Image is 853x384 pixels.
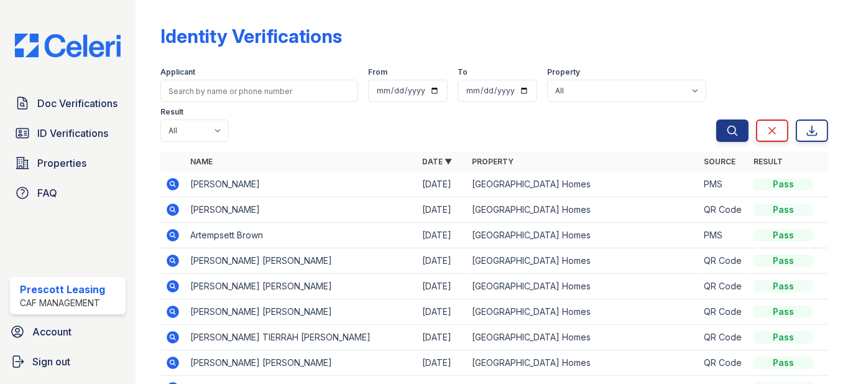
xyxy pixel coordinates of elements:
[422,157,452,166] a: Date ▼
[699,223,749,248] td: PMS
[417,172,467,197] td: [DATE]
[754,157,783,166] a: Result
[20,297,105,309] div: CAF Management
[160,67,195,77] label: Applicant
[37,156,86,171] span: Properties
[32,354,70,369] span: Sign out
[417,197,467,223] td: [DATE]
[467,223,699,248] td: [GEOGRAPHIC_DATA] Homes
[467,248,699,274] td: [GEOGRAPHIC_DATA] Homes
[467,172,699,197] td: [GEOGRAPHIC_DATA] Homes
[754,229,813,241] div: Pass
[368,67,387,77] label: From
[185,172,417,197] td: [PERSON_NAME]
[417,299,467,325] td: [DATE]
[160,80,358,102] input: Search by name or phone number
[417,325,467,350] td: [DATE]
[699,248,749,274] td: QR Code
[190,157,213,166] a: Name
[5,319,131,344] a: Account
[10,91,126,116] a: Doc Verifications
[185,248,417,274] td: [PERSON_NAME] [PERSON_NAME]
[185,197,417,223] td: [PERSON_NAME]
[5,34,131,57] img: CE_Logo_Blue-a8612792a0a2168367f1c8372b55b34899dd931a85d93a1a3d3e32e68fde9ad4.png
[10,121,126,146] a: ID Verifications
[185,325,417,350] td: [PERSON_NAME] TIERRAH [PERSON_NAME]
[37,96,118,111] span: Doc Verifications
[547,67,580,77] label: Property
[754,255,813,267] div: Pass
[5,349,131,374] a: Sign out
[704,157,735,166] a: Source
[417,223,467,248] td: [DATE]
[10,180,126,205] a: FAQ
[10,151,126,176] a: Properties
[185,299,417,325] td: [PERSON_NAME] [PERSON_NAME]
[160,107,183,117] label: Result
[160,25,342,47] div: Identity Verifications
[467,274,699,299] td: [GEOGRAPHIC_DATA] Homes
[699,172,749,197] td: PMS
[467,299,699,325] td: [GEOGRAPHIC_DATA] Homes
[699,325,749,350] td: QR Code
[32,324,71,339] span: Account
[417,350,467,376] td: [DATE]
[185,274,417,299] td: [PERSON_NAME] [PERSON_NAME]
[699,299,749,325] td: QR Code
[472,157,514,166] a: Property
[754,204,813,216] div: Pass
[417,248,467,274] td: [DATE]
[467,350,699,376] td: [GEOGRAPHIC_DATA] Homes
[458,67,468,77] label: To
[37,126,108,141] span: ID Verifications
[467,325,699,350] td: [GEOGRAPHIC_DATA] Homes
[754,357,813,369] div: Pass
[20,282,105,297] div: Prescott Leasing
[417,274,467,299] td: [DATE]
[185,223,417,248] td: Artempsett Brown
[699,274,749,299] td: QR Code
[754,178,813,190] div: Pass
[467,197,699,223] td: [GEOGRAPHIC_DATA] Homes
[699,197,749,223] td: QR Code
[754,280,813,293] div: Pass
[754,331,813,344] div: Pass
[185,350,417,376] td: [PERSON_NAME] [PERSON_NAME]
[37,185,57,200] span: FAQ
[754,306,813,318] div: Pass
[699,350,749,376] td: QR Code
